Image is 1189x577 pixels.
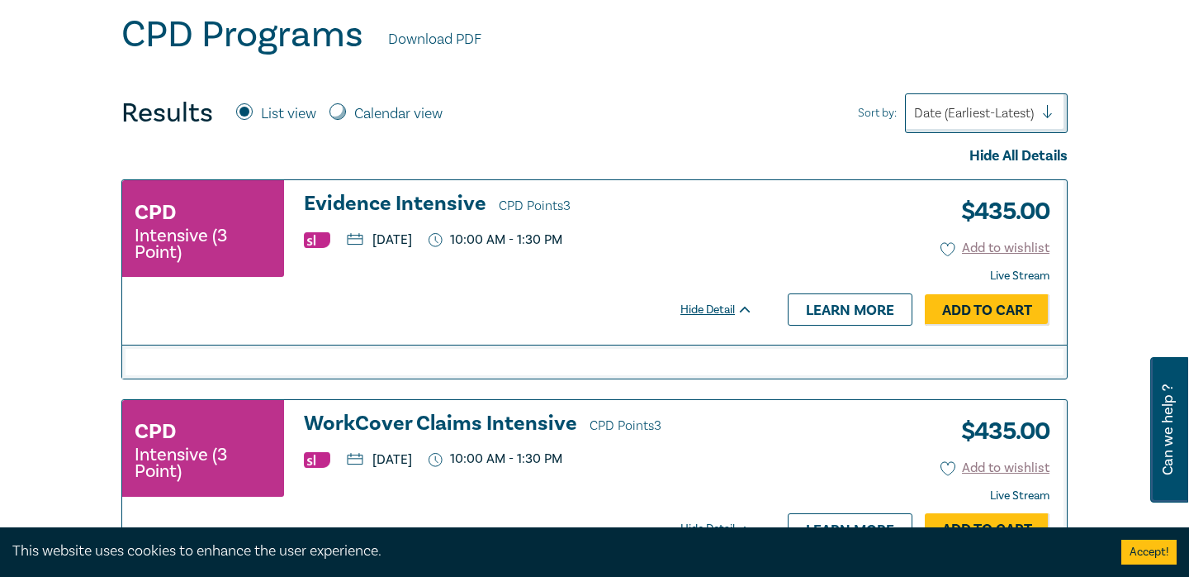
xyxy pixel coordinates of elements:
[121,97,213,130] h4: Results
[304,412,753,437] a: WorkCover Claims Intensive CPD Points3
[925,294,1049,326] a: Add to Cart
[429,451,562,467] p: 10:00 AM - 1:30 PM
[680,302,771,318] div: Hide Detail
[1121,540,1177,565] button: Accept cookies
[304,193,753,217] h3: Evidence Intensive
[990,269,1049,284] strong: Live Stream
[135,446,272,479] small: Intensive (3 Point)
[12,541,1097,562] div: This website uses cookies to enhance the user experience.
[990,489,1049,503] strong: Live Stream
[304,412,753,437] h3: WorkCover Claims Intensive
[135,227,272,260] small: Intensive (3 Point)
[788,513,912,545] a: Learn more
[347,453,412,466] p: [DATE]
[925,513,1049,545] a: Add to Cart
[304,193,753,217] a: Evidence Intensive CPD Points3
[121,13,363,56] h1: CPD Programs
[1160,367,1176,493] span: Can we help ?
[304,232,330,248] img: Substantive Law
[261,103,316,125] label: List view
[135,198,176,227] h3: CPD
[949,193,1049,231] h3: $ 435.00
[429,232,562,248] p: 10:00 AM - 1:30 PM
[858,104,897,122] span: Sort by:
[940,459,1050,478] button: Add to wishlist
[347,233,412,246] p: [DATE]
[914,104,917,122] input: Sort by
[135,417,176,446] h3: CPD
[121,145,1068,167] div: Hide All Details
[949,412,1049,451] h3: $ 435.00
[788,293,912,325] a: Learn more
[304,452,330,468] img: Substantive Law
[499,198,571,214] span: CPD Points 3
[354,103,443,125] label: Calendar view
[680,521,771,537] div: Hide Detail
[388,29,481,50] a: Download PDF
[940,239,1050,258] button: Add to wishlist
[590,417,661,434] span: CPD Points 3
